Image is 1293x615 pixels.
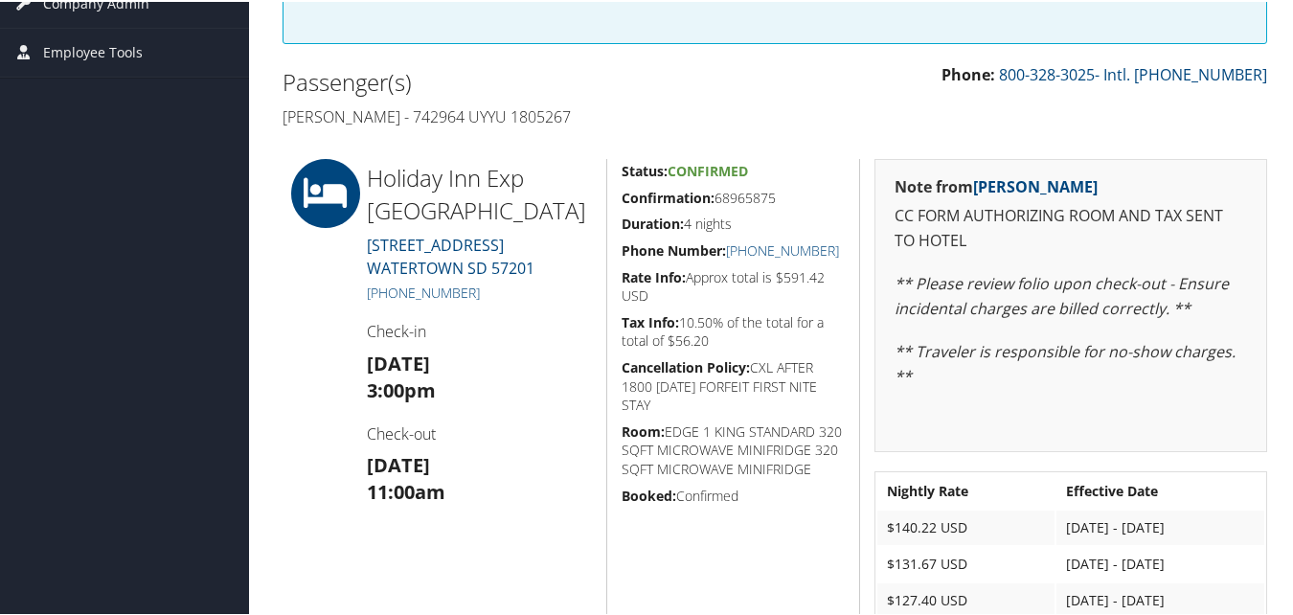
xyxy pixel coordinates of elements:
[367,319,592,340] h4: Check-in
[622,485,846,504] h5: Confirmed
[367,421,592,443] h4: Check-out
[877,545,1055,580] td: $131.67 USD
[622,213,684,231] strong: Duration:
[895,271,1229,317] em: ** Please review folio upon check-out - Ensure incidental charges are billed correctly. **
[283,64,760,97] h2: Passenger(s)
[1056,509,1264,543] td: [DATE] - [DATE]
[622,187,846,206] h5: 68965875
[622,421,665,439] strong: Room:
[941,62,995,83] strong: Phone:
[367,450,430,476] strong: [DATE]
[622,160,668,178] strong: Status:
[283,104,760,125] h4: [PERSON_NAME] - 742964 UYYU 1805267
[877,509,1055,543] td: $140.22 USD
[668,160,748,178] span: Confirmed
[367,349,430,375] strong: [DATE]
[622,239,726,258] strong: Phone Number:
[973,174,1098,195] a: [PERSON_NAME]
[895,174,1098,195] strong: Note from
[622,187,715,205] strong: Confirmation:
[622,485,676,503] strong: Booked:
[1056,545,1264,580] td: [DATE] - [DATE]
[622,356,846,413] h5: CXL AFTER 1800 [DATE] FORFEIT FIRST NITE STAY
[367,376,436,401] strong: 3:00pm
[622,266,846,304] h5: Approx total is $591.42 USD
[622,311,846,349] h5: 10.50% of the total for a total of $56.20
[622,213,846,232] h5: 4 nights
[877,472,1055,507] th: Nightly Rate
[895,202,1247,251] p: CC FORM AUTHORIZING ROOM AND TAX SENT TO HOTEL
[622,421,846,477] h5: EDGE 1 KING STANDARD 320 SQFT MICROWAVE MINIFRIDGE 320 SQFT MICROWAVE MINIFRIDGE
[367,233,534,277] a: [STREET_ADDRESS]WATERTOWN SD 57201
[43,27,143,75] span: Employee Tools
[367,160,592,224] h2: Holiday Inn Exp [GEOGRAPHIC_DATA]
[367,477,445,503] strong: 11:00am
[1056,472,1264,507] th: Effective Date
[622,266,686,285] strong: Rate Info:
[999,62,1267,83] a: 800-328-3025- Intl. [PHONE_NUMBER]
[622,311,679,330] strong: Tax Info:
[622,356,750,375] strong: Cancellation Policy:
[367,282,480,300] a: [PHONE_NUMBER]
[895,339,1236,385] em: ** Traveler is responsible for no-show charges. **
[726,239,839,258] a: [PHONE_NUMBER]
